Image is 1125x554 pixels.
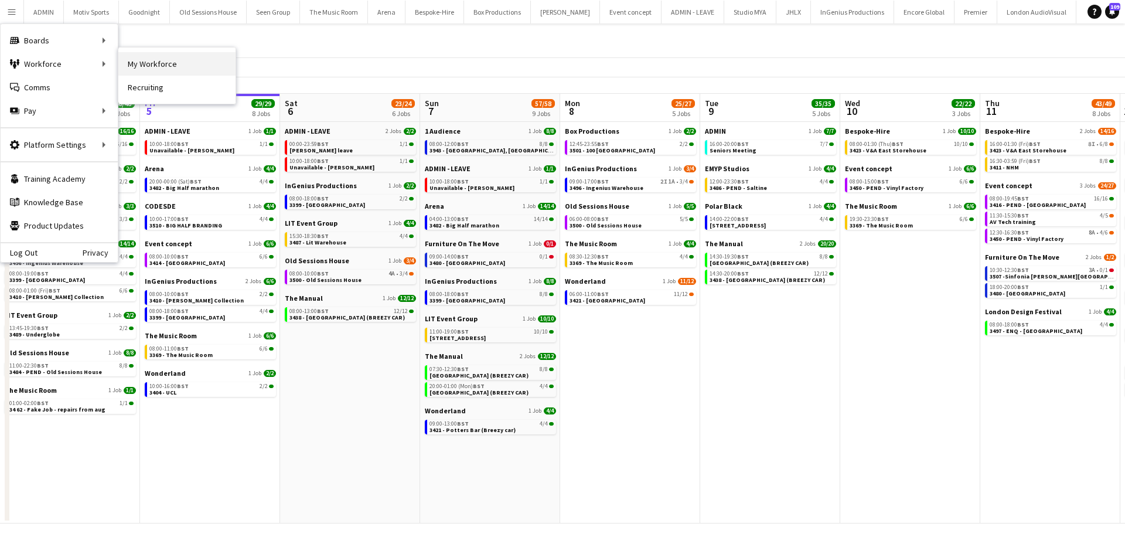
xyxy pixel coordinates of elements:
span: 8/8 [540,141,548,147]
a: 09:00-17:00BST2I1A•3/43496 - Ingenius Warehouse [570,178,694,191]
span: BST [457,253,469,260]
a: 20:00-00:00 (Sat)BST4/43482 - Big Half marathon [149,178,274,191]
span: BST [457,140,469,148]
span: BST [1017,195,1029,202]
span: 3450 - PEND - Vinyl Factory [850,184,923,192]
span: InGenius Productions [565,164,637,173]
a: 12:00-23:30BST4/43486 - PEND - Saltine [710,178,834,191]
a: Furniture On The Move2 Jobs1/2 [985,253,1116,261]
span: 08:00-01:30 (Thu) [850,141,904,147]
a: CODESDE1 Job4/4 [145,202,276,210]
span: Unavailable - Ash [149,147,234,154]
span: The Music Room [565,239,617,248]
div: Furniture On The Move2 Jobs1/210:30-12:30BST3A•0/13507 -Sinfonia [PERSON_NAME][GEOGRAPHIC_DATA]18... [985,253,1116,307]
span: 14/14 [118,240,136,247]
span: 1 Job [949,203,962,210]
span: BST [877,178,889,185]
a: Bespoke-Hire1 Job10/10 [845,127,976,135]
span: BST [737,140,749,148]
span: 1 Job [529,165,541,172]
div: The Music Room1 Job4/408:30-12:30BST4/43369 - The Music Room [565,239,696,277]
span: 1 Job [809,165,821,172]
span: BST [1029,140,1041,148]
span: 2/2 [120,179,128,185]
a: Old Sessions House1 Job5/5 [565,202,696,210]
a: Event concept1 Job6/6 [845,164,976,173]
div: EMYP Studios1 Job4/412:00-23:30BST4/43486 - PEND - Saltine [705,164,836,202]
span: 4/4 [824,203,836,210]
span: 1 Job [809,128,821,135]
div: LIT Event Group1 Job4/415:30-18:30BST4/43487 - Lit Warehouse [285,219,416,256]
div: Event concept1 Job6/608:00-15:00BST6/63450 - PEND - Vinyl Factory [845,164,976,202]
span: 3487 - Lit Warehouse [289,239,346,246]
div: • [990,141,1114,147]
a: LIT Event Group1 Job4/4 [285,219,416,227]
a: Box Productions1 Job2/2 [565,127,696,135]
span: 08:00-15:00 [850,179,889,185]
a: Privacy [83,248,118,257]
a: Comms [1,76,118,99]
span: ADMIN [705,127,726,135]
span: 3/3 [124,203,136,210]
span: 3510 - BIG HALF BRANDING [149,222,222,229]
span: 1 Job [669,240,681,247]
span: Old Sessions House [565,202,629,210]
div: • [570,179,694,185]
a: 10:00-18:00BST1/1Unavailable - [PERSON_NAME] [429,178,554,191]
span: BST [597,178,609,185]
a: Bespoke-Hire2 Jobs14/16 [985,127,1116,135]
a: 11:30-15:30BST4/5AV Tech training [990,212,1114,225]
div: • [990,230,1114,236]
span: 1/1 [260,141,268,147]
span: 1 Job [529,240,541,247]
span: 12:00-23:30 [710,179,749,185]
a: The Music Room1 Job6/6 [845,202,976,210]
button: ADMIN - LEAVE [662,1,724,23]
span: 8A [1089,230,1095,236]
span: 3494 - Old Bond Street [710,222,766,229]
span: 16/16 [1094,196,1108,202]
span: ADMIN - LEAVE [425,164,471,173]
span: 3486 - PEND - Saltine [710,184,767,192]
span: 6/6 [960,179,968,185]
span: 6/6 [264,240,276,247]
span: BST [177,215,189,223]
span: 2/2 [404,182,416,189]
span: 1 Job [248,128,261,135]
div: Arena1 Job4/420:00-00:00 (Sat)BST4/43482 - Big Half marathon [145,164,276,202]
span: 16/16 [118,128,136,135]
span: 10/10 [958,128,976,135]
a: 10:00-18:00BST1/1Unavailable - [PERSON_NAME] [289,157,414,171]
span: 8/8 [1100,158,1108,164]
a: The Music Room1 Job4/4 [565,239,696,248]
span: 1 Job [248,203,261,210]
span: 3450 - PEND - Vinyl Factory [990,235,1063,243]
span: 1/1 [400,158,408,164]
span: 6/6 [260,254,268,260]
span: 24/27 [1098,182,1116,189]
span: BST [737,215,749,223]
button: Old Sessions House [170,1,247,23]
a: 08:30-12:30BST4/43369 - The Music Room [570,253,694,266]
span: Chris Ames leave [289,147,353,154]
a: 12:30-16:30BST8A•4/63450 - PEND - Vinyl Factory [990,229,1114,242]
a: Knowledge Base [1,191,118,214]
span: BST [457,215,469,223]
span: Box Productions [565,127,619,135]
span: Event concept [845,164,892,173]
span: 1 Job [669,203,681,210]
span: Furniture On The Move [425,239,499,248]
span: 1 Job [809,203,821,210]
span: BST [1017,229,1029,236]
span: The Manual [705,239,743,248]
span: BST [737,178,749,185]
span: Seniors Meeting [710,147,756,154]
button: Bespoke-Hire [405,1,464,23]
div: Polar Black1 Job4/414:00-22:00BST4/4[STREET_ADDRESS] [705,202,836,239]
span: 0/1 [544,240,556,247]
span: 10:00-17:00 [149,216,189,222]
button: Event concept [600,1,662,23]
span: 3416 - PEND - Natural History Museum [990,201,1086,209]
span: 3/4 [684,165,696,172]
a: 08:00-15:00BST6/63450 - PEND - Vinyl Factory [850,178,974,191]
